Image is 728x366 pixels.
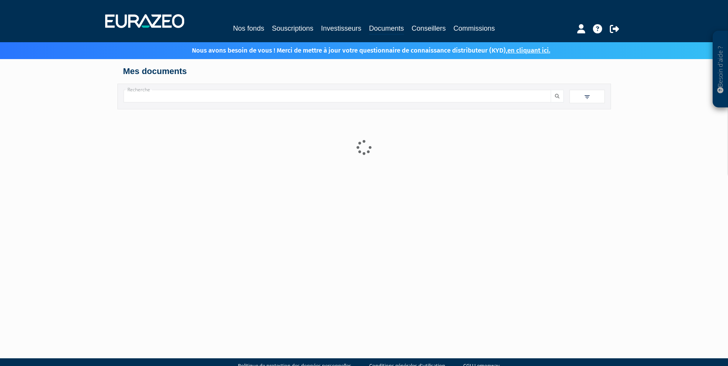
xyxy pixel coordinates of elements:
a: Documents [369,23,404,35]
input: Recherche [124,90,551,102]
a: Souscriptions [272,23,313,34]
img: filter.svg [584,94,591,101]
p: Besoin d'aide ? [716,35,725,104]
a: Nos fonds [233,23,264,34]
p: Nous avons besoin de vous ! Merci de mettre à jour votre questionnaire de connaissance distribute... [170,44,550,55]
a: Investisseurs [321,23,361,34]
h4: Mes documents [123,67,605,76]
a: en cliquant ici. [507,46,550,54]
img: 1732889491-logotype_eurazeo_blanc_rvb.png [105,14,184,28]
a: Conseillers [412,23,446,34]
a: Commissions [454,23,495,34]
